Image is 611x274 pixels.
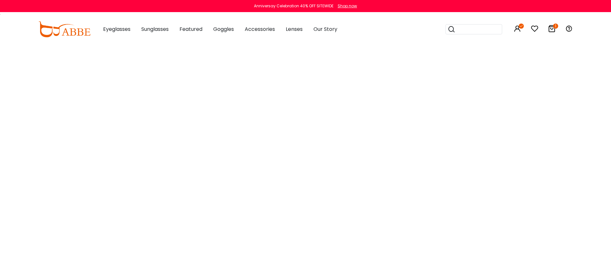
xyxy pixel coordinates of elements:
[179,25,202,33] span: Featured
[286,25,303,33] span: Lenses
[338,3,357,9] div: Shop now
[245,25,275,33] span: Accessories
[553,24,558,29] i: 1
[254,3,334,9] div: Anniversay Celebration 40% OFF SITEWIDE
[334,3,357,9] a: Shop now
[141,25,169,33] span: Sunglasses
[38,21,90,37] img: abbeglasses.com
[313,25,337,33] span: Our Story
[213,25,234,33] span: Goggles
[103,25,130,33] span: Eyeglasses
[548,26,556,33] a: 1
